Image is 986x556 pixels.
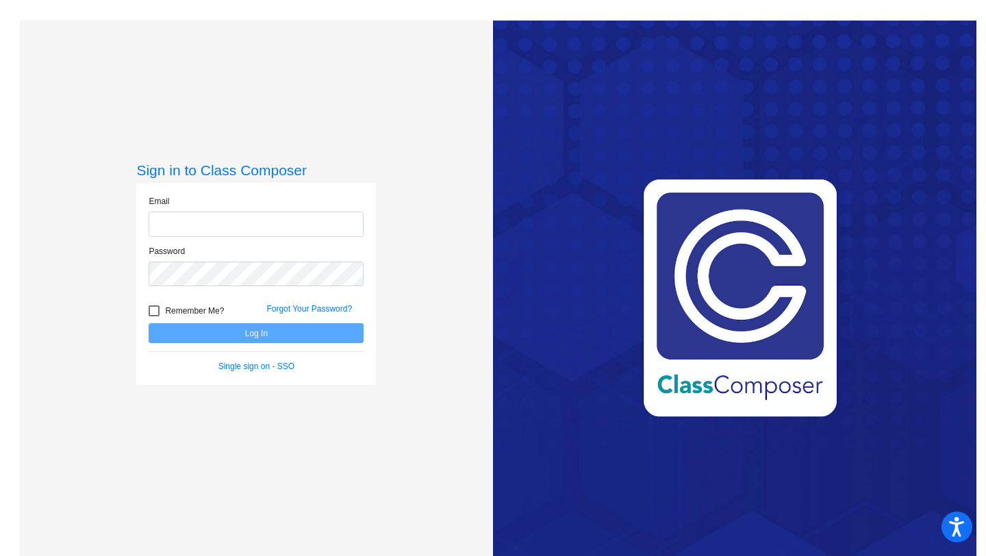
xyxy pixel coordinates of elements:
a: Single sign on - SSO [218,362,294,371]
a: Forgot Your Password? [266,304,352,314]
button: Log In [149,323,364,343]
label: Email [149,195,169,207]
label: Password [149,245,185,257]
h3: Sign in to Class Composer [136,162,376,179]
span: Remember Me? [165,303,224,319]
